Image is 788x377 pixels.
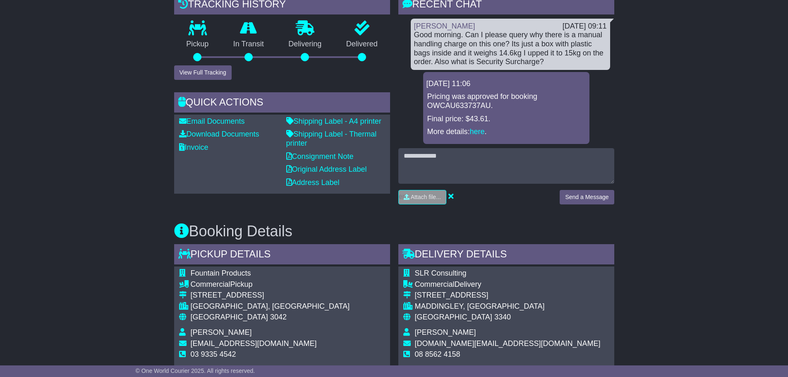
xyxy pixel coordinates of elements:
span: © One World Courier 2025. All rights reserved. [136,367,255,374]
div: Good morning. Can I please query why there is a manual handling charge on this one? Its just a bo... [414,31,607,66]
div: [STREET_ADDRESS] [191,291,350,300]
div: [DATE] 11:06 [426,79,586,89]
span: [PERSON_NAME] [191,328,252,336]
span: Commercial [191,280,230,288]
span: [EMAIL_ADDRESS][DOMAIN_NAME] [191,339,317,348]
span: [GEOGRAPHIC_DATA] [415,313,492,321]
a: Email Documents [179,117,245,125]
span: Commercial [415,280,455,288]
span: 03 9335 4542 [191,350,236,358]
p: Delivered [334,40,390,49]
div: [GEOGRAPHIC_DATA], [GEOGRAPHIC_DATA] [191,302,350,311]
span: 3042 [270,313,287,321]
span: [DOMAIN_NAME][EMAIL_ADDRESS][DOMAIN_NAME] [415,339,601,348]
p: Pricing was approved for booking OWCAU633737AU. [427,92,585,110]
div: [DATE] 09:11 [563,22,607,31]
a: Shipping Label - A4 printer [286,117,381,125]
button: View Full Tracking [174,65,232,80]
span: 08 8562 4158 [415,350,460,358]
a: Address Label [286,178,340,187]
div: Quick Actions [174,92,390,115]
span: Fountain Products [191,269,251,277]
p: Delivering [276,40,334,49]
a: Consignment Note [286,152,354,161]
button: Send a Message [560,190,614,204]
div: Pickup [191,280,350,289]
span: SLR Consulting [415,269,467,277]
p: More details: . [427,127,585,137]
div: Pickup Details [174,244,390,267]
span: 3340 [494,313,511,321]
a: Download Documents [179,130,259,138]
div: MADDINGLEY, [GEOGRAPHIC_DATA] [415,302,601,311]
a: Invoice [179,143,208,151]
span: [PERSON_NAME] [415,328,476,336]
a: Original Address Label [286,165,367,173]
div: Delivery Details [398,244,614,267]
span: [GEOGRAPHIC_DATA] [191,313,268,321]
p: In Transit [221,40,276,49]
h3: Booking Details [174,223,614,240]
p: Final price: $43.61. [427,115,585,124]
div: [STREET_ADDRESS] [415,291,601,300]
a: Shipping Label - Thermal printer [286,130,377,147]
a: [PERSON_NAME] [414,22,475,30]
p: Pickup [174,40,221,49]
a: here [470,127,485,136]
div: Delivery [415,280,601,289]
